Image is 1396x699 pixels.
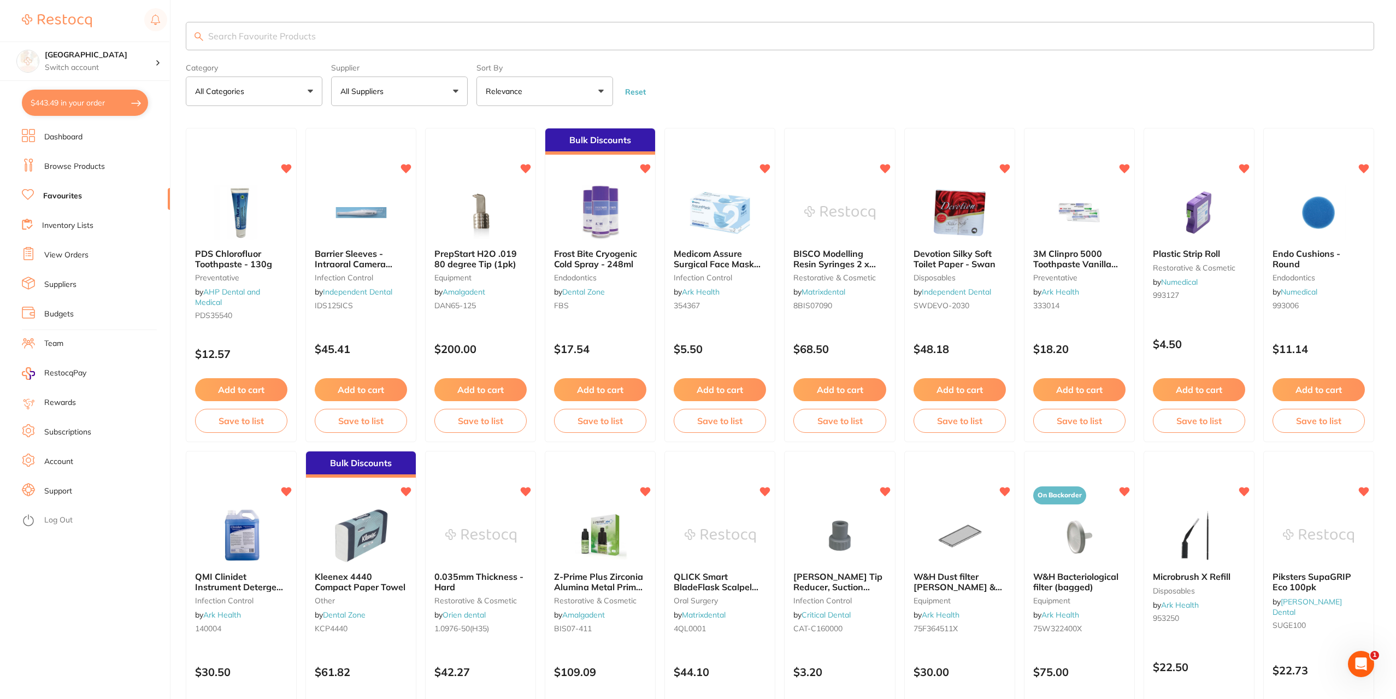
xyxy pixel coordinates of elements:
p: $200.00 [434,343,527,355]
a: Critical Dental [802,610,851,620]
small: preventative [1033,273,1126,282]
span: CAT-C160000 [793,624,843,633]
a: Ark Health [1041,287,1079,297]
img: QLICK Smart BladeFlask Scalpel Blade Remover Sharps Container [685,508,756,563]
b: Plastic Strip Roll [1153,249,1245,259]
p: $3.20 [793,666,886,678]
span: by [914,610,959,620]
span: BISCO Modelling Resin Syringes 2 x 1.5gm [793,248,876,279]
b: Frost Bite Cryogenic Cold Spray - 248ml [554,249,646,269]
span: Endo Cushions - Round [1273,248,1340,269]
span: by [674,610,726,620]
small: disposables [914,273,1006,282]
p: $4.50 [1153,338,1245,350]
span: by [914,287,991,297]
span: by [1153,600,1199,610]
span: 993006 [1273,301,1299,310]
img: QMI Clinidet Instrument Detergent 5L [206,508,277,563]
p: $75.00 [1033,666,1126,678]
button: Add to cart [434,378,527,401]
span: Devotion Silky Soft Toilet Paper - Swan [914,248,996,269]
label: Supplier [331,63,468,72]
span: 1 [1370,651,1379,660]
button: Add to cart [674,378,766,401]
b: Kleenex 4440 Compact Paper Towel [315,572,407,592]
div: Bulk Discounts [306,451,416,478]
p: $48.18 [914,343,1006,355]
img: Medicom Assure Surgical Face Mask Earloop Level 2 [685,185,756,240]
a: Ark Health [203,610,241,620]
img: RestocqPay [22,367,35,380]
img: 0.035mm Thickness - Hard [445,508,516,563]
button: Log Out [22,512,167,530]
small: restorative & cosmetic [554,596,646,605]
span: IDS125ICS [315,301,353,310]
a: [PERSON_NAME] Dental [1273,597,1342,616]
button: All Categories [186,77,322,106]
button: Add to cart [554,378,646,401]
img: Kleenex 4440 Compact Paper Towel [326,508,397,563]
span: by [554,610,605,620]
b: PDS Chlorofluor Toothpaste - 130g [195,249,287,269]
span: QLICK Smart BladeFlask Scalpel Blade Remover Sharps Container [674,571,758,612]
small: infection control [315,273,407,282]
a: Log Out [44,515,73,526]
span: Medicom Assure Surgical Face Mask Earloop Level 2 [674,248,761,279]
b: Medicom Assure Surgical Face Mask Earloop Level 2 [674,249,766,269]
a: Numedical [1161,277,1198,287]
p: $68.50 [793,343,886,355]
a: Amalgadent [443,287,485,297]
small: endodontics [1273,273,1365,282]
span: 3M Clinpro 5000 Toothpaste Vanilla Mint 113g [1033,248,1118,279]
span: by [1273,287,1317,297]
a: Matrixdental [682,610,726,620]
img: Frost Bite Cryogenic Cold Spray - 248ml [565,185,636,240]
span: 1.0976-50(h35) [434,624,489,633]
span: SUGE100 [1273,620,1306,630]
img: Cattani Tip Reducer, Suction Adaptor 17mm to 11mm [804,508,875,563]
button: Save to list [195,409,287,433]
button: Save to list [554,409,646,433]
img: Z-Prime Plus Zirconia Alumina Metal Primer Bottle [565,508,636,563]
small: oral surgery [674,596,766,605]
b: Piksters SupaGRIP Eco 100pk [1273,572,1365,592]
b: 0.035mm Thickness - Hard [434,572,527,592]
small: infection control [793,596,886,605]
a: Dental Zone [323,610,366,620]
a: Independent Dental [323,287,392,297]
button: Add to cart [914,378,1006,401]
span: FBS [554,301,569,310]
a: Ark Health [682,287,720,297]
img: PDS Chlorofluor Toothpaste - 130g [206,185,277,240]
a: Ark Health [922,610,959,620]
button: All Suppliers [331,77,468,106]
span: Z-Prime Plus Zirconia Alumina Metal Primer Bottle [554,571,644,602]
label: Sort By [476,63,613,72]
b: BISCO Modelling Resin Syringes 2 x 1.5gm [793,249,886,269]
a: Browse Products [44,161,105,172]
span: [PERSON_NAME] Tip Reducer, Suction Adaptor 17mm to 11mm [793,571,882,612]
b: 3M Clinpro 5000 Toothpaste Vanilla Mint 113g [1033,249,1126,269]
span: 0.035mm Thickness - Hard [434,571,523,592]
p: $30.00 [914,666,1006,678]
span: by [554,287,605,297]
span: Plastic Strip Roll [1153,248,1220,259]
span: PDS35540 [195,310,232,320]
a: Ark Health [1041,610,1079,620]
p: $17.54 [554,343,646,355]
a: Matrixdental [802,287,845,297]
img: Devotion Silky Soft Toilet Paper - Swan [924,185,995,240]
p: $18.20 [1033,343,1126,355]
p: $45.41 [315,343,407,355]
button: Add to cart [793,378,886,401]
img: PrepStart H2O .019 80 degree Tip (1pk) [445,185,516,240]
small: disposables [1153,586,1245,595]
a: AHP Dental and Medical [195,287,260,307]
button: Save to list [1033,409,1126,433]
a: RestocqPay [22,367,86,380]
button: Relevance [476,77,613,106]
b: QLICK Smart BladeFlask Scalpel Blade Remover Sharps Container [674,572,766,592]
span: by [315,287,392,297]
img: 3M Clinpro 5000 Toothpaste Vanilla Mint 113g [1044,185,1115,240]
p: $5.50 [674,343,766,355]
